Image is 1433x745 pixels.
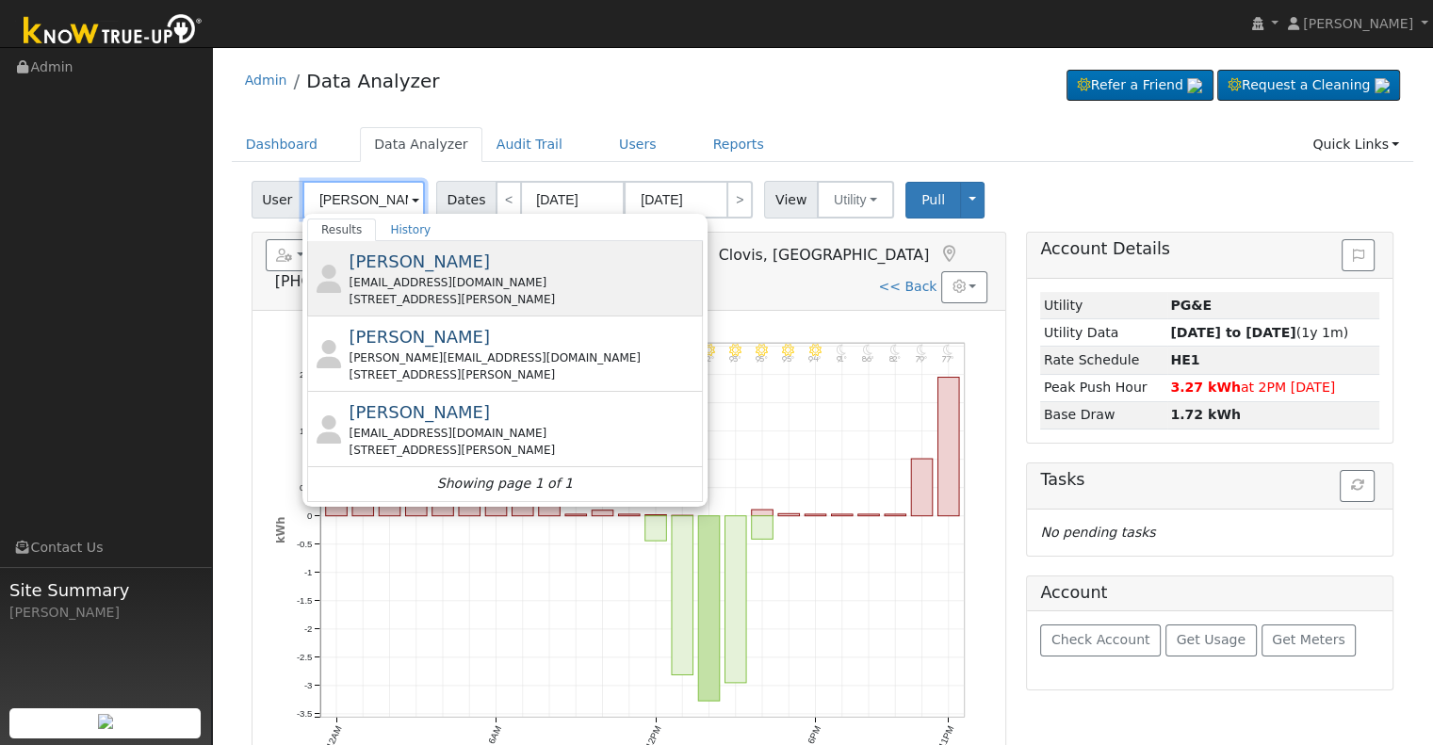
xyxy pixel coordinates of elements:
td: Rate Schedule [1040,347,1166,374]
i: 10PM - Clear [917,344,926,356]
rect: onclick="" [858,514,880,516]
rect: onclick="" [938,377,960,515]
button: Get Meters [1262,624,1357,656]
a: > [726,181,753,219]
rect: onclick="" [405,432,427,515]
a: Map [938,245,959,264]
a: Quick Links [1298,127,1413,162]
span: Check Account [1051,632,1150,647]
span: (1y 1m) [1170,325,1348,340]
text: 2.5 [300,368,312,379]
p: 95° [778,356,798,363]
p: 92° [698,356,718,363]
strong: V [1170,352,1199,367]
text: 0.5 [300,482,312,493]
td: Peak Push Hour [1040,374,1166,401]
rect: onclick="" [539,469,561,516]
i: 3PM - Clear [729,344,741,356]
span: Get Usage [1177,632,1246,647]
i: 7PM - Clear [837,344,846,356]
button: Utility [817,181,894,219]
a: Reports [699,127,778,162]
i: 8PM - Clear [863,344,872,356]
text: -2.5 [297,652,313,662]
div: [EMAIL_ADDRESS][DOMAIN_NAME] [349,425,698,442]
p: 95° [752,356,772,363]
p: 94° [805,356,824,363]
p: 86° [858,356,878,363]
span: [PERSON_NAME] [349,402,490,422]
span: Get Meters [1272,632,1345,647]
text: -2 [304,624,313,634]
i: 6PM - Clear [808,344,821,356]
i: 4PM - Clear [756,344,768,356]
a: Request a Cleaning [1217,70,1400,102]
i: 5PM - Clear [782,344,794,356]
a: History [376,219,445,241]
rect: onclick="" [645,516,667,541]
a: Users [605,127,671,162]
button: Refresh [1340,470,1375,502]
p: 91° [831,356,851,363]
rect: onclick="" [618,514,640,516]
a: Audit Trail [482,127,577,162]
span: Site Summary [9,577,202,603]
rect: onclick="" [352,384,374,515]
img: retrieve [98,714,113,729]
text: -1.5 [297,595,313,606]
i: 2PM - Clear [702,344,714,356]
span: [PERSON_NAME] [349,251,490,271]
i: 11PM - Clear [943,344,953,356]
button: Check Account [1040,624,1161,656]
i: No pending tasks [1040,525,1155,540]
rect: onclick="" [512,467,533,516]
text: -1 [304,567,313,577]
h5: Account [1040,583,1107,602]
strong: [DATE] to [DATE] [1170,325,1295,340]
button: Get Usage [1165,624,1257,656]
text: -0.5 [297,539,313,549]
text: kWh [273,516,286,543]
rect: onclick="" [778,513,800,515]
div: [EMAIL_ADDRESS][DOMAIN_NAME] [349,274,698,291]
rect: onclick="" [885,514,906,516]
button: Issue History [1342,239,1375,271]
span: [PERSON_NAME] [1303,16,1413,31]
rect: onclick="" [325,376,347,516]
a: Admin [245,73,287,88]
rect: onclick="" [459,457,480,516]
div: [PERSON_NAME][EMAIL_ADDRESS][DOMAIN_NAME] [349,349,698,366]
span: View [764,181,818,219]
span: Pull [921,192,945,207]
p: 93° [725,356,744,363]
span: Dates [436,181,497,219]
i: 9PM - Clear [890,344,900,356]
span: User [252,181,303,219]
input: Select a User [302,181,425,219]
a: << Back [878,279,936,294]
i: Showing page 1 of 1 [437,474,573,494]
rect: onclick="" [698,516,720,702]
strong: 1.72 kWh [1170,407,1241,422]
span: Clovis, [GEOGRAPHIC_DATA] [719,246,930,264]
a: Data Analyzer [360,127,482,162]
rect: onclick="" [432,438,453,516]
a: Refer a Friend [1067,70,1213,102]
strong: 3.27 kWh [1170,380,1241,395]
rect: onclick="" [831,514,853,516]
rect: onclick="" [911,459,933,516]
rect: onclick="" [645,514,667,515]
rect: onclick="" [752,516,773,540]
p: 82° [885,356,904,363]
a: Results [307,219,377,241]
rect: onclick="" [592,510,613,516]
div: [STREET_ADDRESS][PERSON_NAME] [349,366,698,383]
a: < [496,181,522,219]
span: [PHONE_NUMBER] [275,272,412,290]
img: retrieve [1375,78,1390,93]
text: -3 [304,680,313,690]
rect: onclick="" [672,516,693,675]
a: Login As (last 09/09/2025 2:37:49 PM) [689,245,709,264]
rect: onclick="" [805,514,826,516]
rect: onclick="" [725,516,746,683]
